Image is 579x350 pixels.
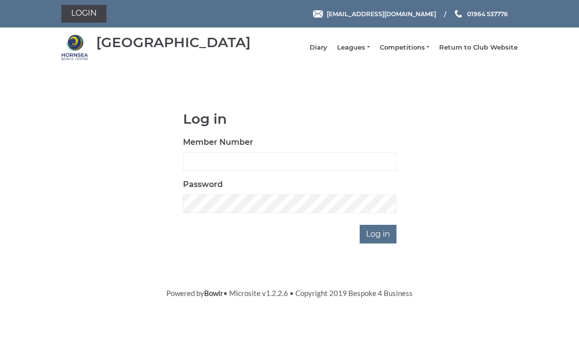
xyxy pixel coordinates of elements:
[327,10,436,17] span: [EMAIL_ADDRESS][DOMAIN_NAME]
[360,225,396,243] input: Log in
[337,43,369,52] a: Leagues
[380,43,429,52] a: Competitions
[439,43,518,52] a: Return to Club Website
[204,289,223,297] a: Bowlr
[61,5,106,23] a: Login
[455,10,462,18] img: Phone us
[61,34,88,61] img: Hornsea Bowls Centre
[183,136,253,148] label: Member Number
[183,111,396,127] h1: Log in
[467,10,508,17] span: 01964 537776
[313,9,436,19] a: Email [EMAIL_ADDRESS][DOMAIN_NAME]
[310,43,327,52] a: Diary
[96,35,251,50] div: [GEOGRAPHIC_DATA]
[183,179,223,190] label: Password
[453,9,508,19] a: Phone us 01964 537776
[166,289,413,297] span: Powered by • Microsite v1.2.2.6 • Copyright 2019 Bespoke 4 Business
[313,10,323,18] img: Email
